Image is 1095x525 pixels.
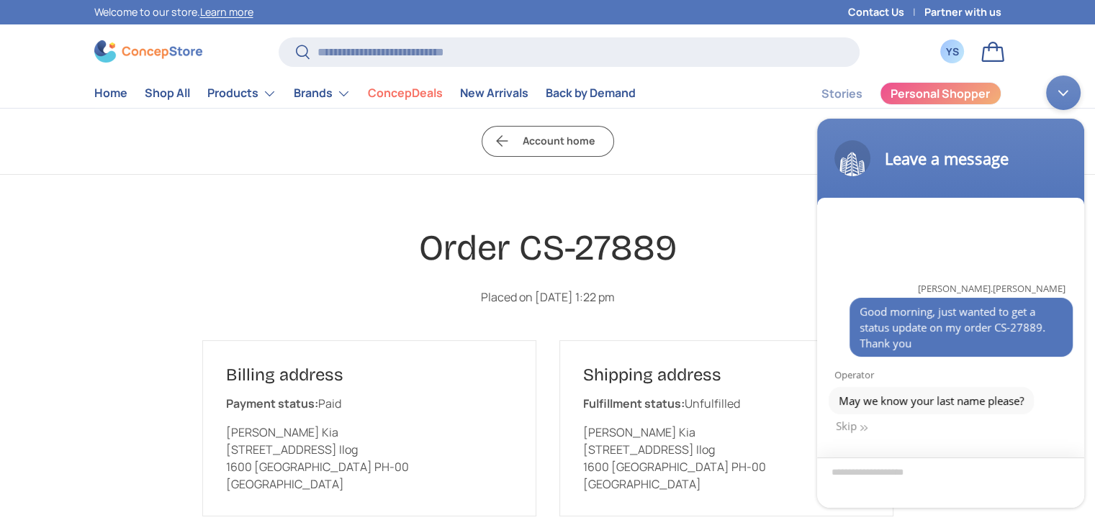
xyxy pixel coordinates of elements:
p: Paid [226,395,513,412]
strong: Fulfillment status: [583,396,685,411]
p: [PERSON_NAME] Kia [STREET_ADDRESS] Ilog 1600 [GEOGRAPHIC_DATA] PH-00 [GEOGRAPHIC_DATA] [226,424,513,493]
summary: Brands [285,79,359,108]
p: Placed on [DATE] 1:22 pm [202,288,893,306]
a: Shop All [145,79,190,107]
a: YS [937,36,968,68]
h2: Billing address [226,364,513,386]
nav: Secondary [787,79,1001,108]
h1: Order CS-27889 [202,226,893,270]
strong: Payment status: [226,396,318,411]
a: Learn more [200,5,253,19]
p: Unfulfilled [583,395,870,412]
summary: Products [199,79,285,108]
a: New Arrivals [460,79,528,107]
a: Account home [482,126,614,157]
a: Home [94,79,127,107]
a: ConcepDeals [368,79,443,107]
p: Welcome to our store. [94,4,253,20]
h2: Shipping address [583,364,870,386]
nav: Primary [94,79,636,108]
a: Partner with us [924,4,1001,20]
a: Contact Us [848,4,924,20]
img: ConcepStore [94,40,202,63]
div: YS [945,44,960,59]
p: [PERSON_NAME] Kia [STREET_ADDRESS] Ilog 1600 [GEOGRAPHIC_DATA] PH-00 [GEOGRAPHIC_DATA] [583,424,870,493]
a: Back by Demand [546,79,636,107]
iframe: SalesIQ Chatwindow [810,68,1091,515]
